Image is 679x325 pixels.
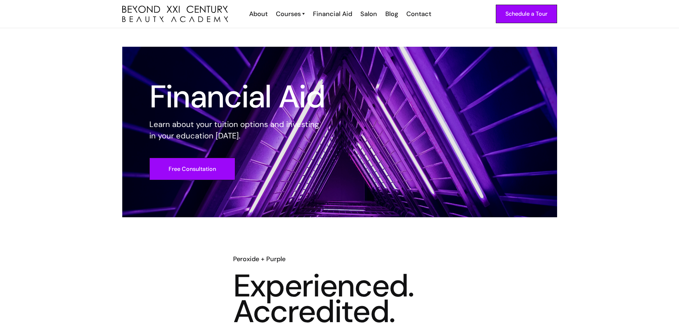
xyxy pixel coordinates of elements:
div: Contact [406,9,431,19]
a: Blog [381,9,402,19]
div: Schedule a Tour [505,9,547,19]
a: Free Consultation [149,158,235,180]
div: Salon [360,9,377,19]
a: home [122,6,228,22]
a: Schedule a Tour [496,5,557,23]
p: Learn about your tuition options and investing in your education [DATE]. [149,119,325,142]
div: Blog [385,9,398,19]
h1: Financial Aid [149,84,325,110]
div: Financial Aid [313,9,352,19]
h3: Experienced. Accredited. [233,273,446,324]
img: beyond 21st century beauty academy logo [122,6,228,22]
a: About [245,9,271,19]
a: Courses [276,9,305,19]
a: Financial Aid [308,9,356,19]
h6: Peroxide + Purple [233,254,446,264]
div: Courses [276,9,301,19]
div: About [249,9,268,19]
a: Salon [356,9,381,19]
a: Contact [402,9,435,19]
